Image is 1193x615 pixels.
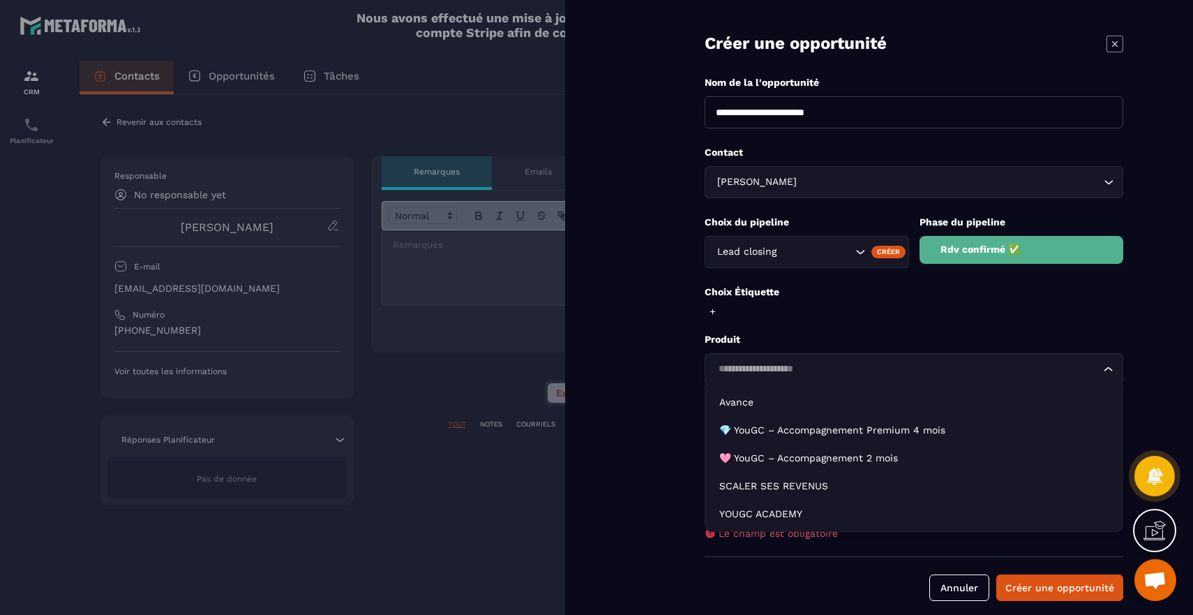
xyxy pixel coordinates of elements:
p: Phase du pipeline [920,216,1124,229]
div: Search for option [705,236,909,268]
span: Le champ est obligatoire [719,528,838,539]
p: Produit [705,333,1123,346]
input: Search for option [779,244,852,260]
p: Choix Étiquette [705,286,1123,299]
p: Choix du pipeline [705,216,909,229]
p: Créer une opportunité [705,32,887,55]
input: Search for option [800,175,1100,190]
p: Montant [705,403,1123,416]
div: Search for option [705,353,1123,385]
div: Ouvrir le chat [1134,559,1176,601]
p: Contact [705,146,1123,159]
p: Nom de la l'opportunité [705,76,1123,89]
button: Créer une opportunité [996,575,1123,601]
p: Date de fermeture [705,473,1123,486]
button: Annuler [929,575,989,601]
input: Search for option [714,362,1100,377]
span: Lead closing [714,244,779,260]
div: Search for option [705,166,1123,198]
span: [PERSON_NAME] [714,175,800,190]
div: Créer [871,246,906,258]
